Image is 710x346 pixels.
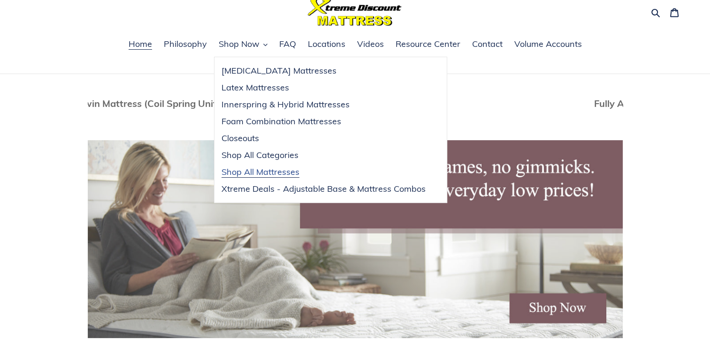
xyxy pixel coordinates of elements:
span: Foam Combination Mattresses [221,116,341,127]
a: Locations [303,38,350,52]
span: Twin Mattress (Coil Spring Unit) Only $69! [79,98,266,109]
span: Philosophy [164,38,207,50]
img: herobannermay2022-1652879215306_1200x.jpg [88,140,623,338]
a: FAQ [275,38,301,52]
a: Shop All Categories [214,147,433,164]
a: Closeouts [214,130,433,147]
span: Shop Now [219,38,260,50]
span: Latex Mattresses [221,82,289,93]
span: Contact [472,38,503,50]
a: Latex Mattresses [214,79,433,96]
span: Xtreme Deals - Adjustable Base & Mattress Combos [221,183,426,195]
a: Resource Center [391,38,465,52]
span: Videos [357,38,384,50]
span: Home [129,38,152,50]
span: Volume Accounts [514,38,582,50]
span: FAQ [279,38,296,50]
span: Shop All Categories [221,150,298,161]
span: Closeouts [221,133,259,144]
span: Shop All Mattresses [221,166,299,178]
a: Videos [352,38,389,52]
a: Xtreme Deals - Adjustable Base & Mattress Combos [214,181,433,197]
span: Locations [308,38,345,50]
span: [MEDICAL_DATA] Mattresses [221,65,336,76]
a: Home [124,38,157,52]
a: Contact [467,38,507,52]
span: Resource Center [396,38,460,50]
span: Innerspring & Hybrid Mattresses [221,99,350,110]
a: Foam Combination Mattresses [214,113,433,130]
a: Volume Accounts [510,38,587,52]
a: Innerspring & Hybrid Mattresses [214,96,433,113]
a: Philosophy [159,38,212,52]
button: Shop Now [214,38,272,52]
a: Shop All Mattresses [214,164,433,181]
a: [MEDICAL_DATA] Mattresses [214,62,433,79]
